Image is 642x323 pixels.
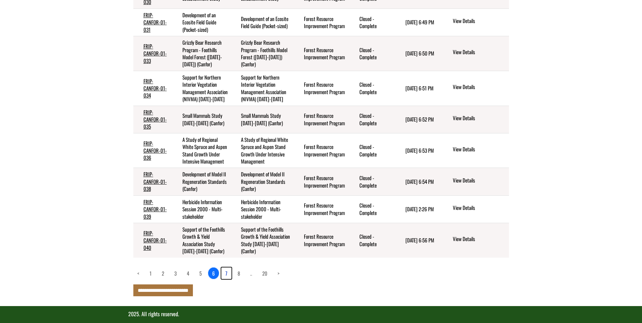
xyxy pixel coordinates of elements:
td: action menu [442,168,509,195]
td: FRIP-CANFOR-01-034 [133,71,173,106]
td: 3/3/2025 6:50 PM [395,36,442,71]
a: FRIP-CANFOR-01-039 [143,198,167,220]
td: action menu [442,36,509,71]
a: Next page [273,267,284,279]
td: Support of the Foothills Growth & Yield Association Study 2000-2006 (Canfor) [231,223,294,258]
td: 3/3/2025 6:51 PM [395,71,442,106]
time: [DATE] 6:56 PM [405,236,434,244]
a: page 5 [195,267,206,279]
td: Development of Model II Regeneration Standards (Canfor) [172,168,230,195]
td: action menu [442,195,509,223]
td: FRIP-CANFOR-01-040 [133,223,173,258]
td: Herbicide Information Session 2000 - Multi-stakeholder [172,195,230,223]
td: Forest Resource Improvement Program [294,168,349,195]
a: FRIP-CANFOR-01-031 [143,11,167,33]
time: [DATE] 2:26 PM [405,205,434,213]
a: View details [453,48,506,57]
td: Small Mammals Study 2000-2004 (Canfor) [231,106,294,133]
td: Closed - Complete [349,223,395,258]
a: Previous page [133,267,143,279]
p: 2025 [128,310,514,318]
td: Forest Resource Improvement Program [294,195,349,223]
a: FRIP-CANFOR-01-034 [143,77,167,99]
a: Load more pages [246,267,256,279]
a: page 3 [170,267,181,279]
td: Closed - Complete [349,8,395,36]
td: FRIP-CANFOR-01-038 [133,168,173,195]
a: page 7 [221,267,231,279]
a: View details [453,83,506,91]
td: A Study of Regional White Spruce and Aspen Stand Growth Under Intensive Management [231,133,294,168]
td: Forest Resource Improvement Program [294,133,349,168]
td: Closed - Complete [349,36,395,71]
td: FRIP-CANFOR-01-035 [133,106,173,133]
td: Development of an Ecosite Field Guide (Pocket-sized) [231,8,294,36]
a: View details [453,146,506,154]
td: 3/3/2025 6:54 PM [395,168,442,195]
a: FRIP-CANFOR-01-038 [143,170,167,192]
td: Closed - Complete [349,133,395,168]
time: [DATE] 6:54 PM [405,178,434,185]
td: Forest Resource Improvement Program [294,8,349,36]
td: action menu [442,71,509,106]
td: Grizzly Bear Research Program - Foothills Model Forest (1999-2003) (Canfor) [231,36,294,71]
a: FRIP-CANFOR-01-035 [143,108,167,130]
td: FRIP-CANFOR-01-031 [133,8,173,36]
a: View details [453,177,506,185]
td: FRIP-CANFOR-01-036 [133,133,173,168]
a: page 1 [146,267,156,279]
td: Small Mammals Study 2000-2004 (Canfor) [172,106,230,133]
td: Closed - Complete [349,168,395,195]
td: Forest Resource Improvement Program [294,36,349,71]
td: Grizzly Bear Research Program - Foothills Model Forest (1999-2003) (Canfor) [172,36,230,71]
td: Development of Model II Regeneration Standards (Canfor) [231,168,294,195]
td: Closed - Complete [349,71,395,106]
a: page 8 [234,267,244,279]
td: Forest Resource Improvement Program [294,106,349,133]
td: Development of an Ecosite Field Guide (Pocket-sized) [172,8,230,36]
td: Support of the Foothills Growth & Yield Association Study 2000-2006 (Canfor) [172,223,230,258]
td: Forest Resource Improvement Program [294,71,349,106]
time: [DATE] 6:49 PM [405,18,434,26]
td: Support for Northern Interior Vegetation Management Association (NIVMA) 2000-2005 [172,71,230,106]
td: FRIP-CANFOR-01-033 [133,36,173,71]
span: . All rights reserved. [139,310,179,318]
a: page 2 [158,267,168,279]
td: action menu [442,106,509,133]
td: Forest Resource Improvement Program [294,223,349,258]
td: 3/3/2025 6:56 PM [395,223,442,258]
td: Closed - Complete [349,106,395,133]
time: [DATE] 6:51 PM [405,84,434,92]
time: [DATE] 6:50 PM [405,49,434,57]
a: page 4 [183,267,193,279]
td: 3/3/2025 6:53 PM [395,133,442,168]
time: [DATE] 6:53 PM [405,147,434,154]
td: Herbicide Information Session 2000 - Multi-stakeholder [231,195,294,223]
a: View details [453,17,506,25]
td: action menu [442,133,509,168]
time: [DATE] 6:52 PM [405,115,434,123]
td: 3/3/2025 6:49 PM [395,8,442,36]
a: View details [453,235,506,243]
td: FRIP-CANFOR-01-039 [133,195,173,223]
td: action menu [442,8,509,36]
td: Support for Northern Interior Vegetation Management Association (NIVMA) 2000-2005 [231,71,294,106]
a: FRIP-CANFOR-01-033 [143,42,167,64]
a: FRIP-CANFOR-01-040 [143,229,167,251]
td: action menu [442,223,509,258]
a: FRIP-CANFOR-01-036 [143,139,167,161]
a: 6 [208,267,219,279]
a: View details [453,204,506,212]
a: View details [453,114,506,123]
td: 8/19/2024 2:26 PM [395,195,442,223]
a: page 20 [258,267,271,279]
td: Closed - Complete [349,195,395,223]
td: 3/3/2025 6:52 PM [395,106,442,133]
td: A Study of Regional White Spruce and Aspen Stand Growth Under Intensive Management [172,133,230,168]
